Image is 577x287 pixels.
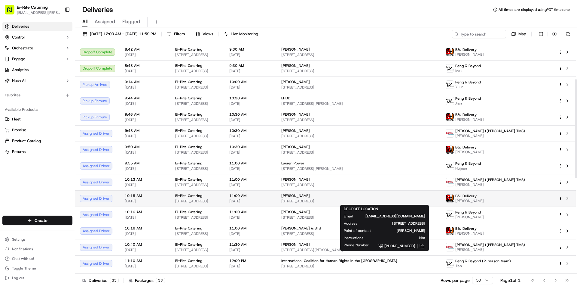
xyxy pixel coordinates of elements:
[125,264,166,269] span: [DATE]
[125,128,166,133] span: 9:48 AM
[441,277,470,283] p: Rows per page
[82,18,87,25] span: All
[17,10,60,15] button: [EMAIL_ADDRESS][PERSON_NAME][DOMAIN_NAME]
[90,31,156,37] span: [DATE] 12:00 AM - [DATE] 11:59 PM
[12,237,26,242] span: Settings
[2,136,72,146] button: Product Catalog
[2,54,72,64] button: Engage
[455,198,484,203] span: [PERSON_NAME]
[51,135,56,140] div: 💻
[164,30,188,38] button: Filters
[175,258,202,263] span: Bi-Rite Catering
[373,236,425,240] span: N/A
[229,128,272,133] span: 10:30 AM
[362,214,425,219] span: [EMAIL_ADDRESS][DOMAIN_NAME]
[2,216,72,225] button: Create
[281,47,310,52] span: [PERSON_NAME]
[13,58,23,68] img: 1727276513143-84d647e1-66c0-4f92-a045-3c9f9f5dfd92
[229,177,272,182] span: 11:00 AM
[175,215,220,220] span: [STREET_ADDRESS]
[129,277,165,283] div: Packages
[281,52,436,57] span: [STREET_ADDRESS]
[175,182,220,187] span: [STREET_ADDRESS]
[508,30,529,38] button: Map
[229,112,272,117] span: 10:30 AM
[281,264,436,269] span: [STREET_ADDRESS]
[175,85,220,90] span: [STREET_ADDRESS]
[281,177,310,182] span: [PERSON_NAME]
[12,266,36,271] span: Toggle Theme
[5,149,70,154] a: Returns
[175,161,202,166] span: Bi-Rite Catering
[175,63,202,68] span: Bi-Rite Catering
[2,105,72,114] div: Available Products
[2,114,72,124] button: Fleet
[82,277,119,283] div: Deliveries
[455,182,525,187] span: [PERSON_NAME]
[175,177,202,182] span: Bi-Rite Catering
[125,242,166,247] span: 10:40 AM
[80,30,159,38] button: [DATE] 12:00 AM - [DATE] 11:59 PM
[84,110,96,114] span: [DATE]
[229,150,272,155] span: [DATE]
[81,110,83,114] span: •
[229,117,272,122] span: [DATE]
[175,210,202,214] span: Bi-Rite Catering
[455,259,511,264] span: Peng & Beyond (2-person team)
[446,211,454,219] img: profile_peng_cartwheel.jpg
[2,76,72,86] button: Nash AI
[102,59,109,67] button: Start new chat
[6,58,17,68] img: 1736555255976-a54dd68f-1ca7-489b-9aae-adbdc363a1c4
[27,64,83,68] div: We're available if you need us!
[455,112,477,117] span: B&J Delivery
[229,69,272,73] span: [DATE]
[48,132,99,143] a: 💻API Documentation
[384,244,415,248] span: [PHONE_NUMBER]
[455,242,525,247] span: [PERSON_NAME] ([PERSON_NAME] TMS)
[2,235,72,244] button: Settings
[455,247,525,252] span: [PERSON_NAME]
[125,145,166,149] span: 9:50 AM
[175,231,220,236] span: [STREET_ADDRESS]
[229,193,272,198] span: 11:00 AM
[2,125,72,135] button: Promise
[281,248,436,252] span: [STREET_ADDRESS][PERSON_NAME]
[229,231,272,236] span: [DATE]
[175,264,220,269] span: [STREET_ADDRESS]
[203,31,213,37] span: Views
[455,64,481,68] span: Peng & Beyond
[229,52,272,57] span: [DATE]
[229,101,272,106] span: [DATE]
[5,127,70,133] a: Promise
[446,243,454,251] img: betty.jpg
[175,101,220,106] span: [STREET_ADDRESS]
[125,117,166,122] span: [DATE]
[35,217,47,223] span: Create
[12,67,29,73] span: Analytics
[175,226,202,231] span: Bi-Rite Catering
[229,242,272,247] span: 11:30 AM
[2,264,72,273] button: Toggle Theme
[446,64,454,72] img: profile_peng_cartwheel.jpg
[125,112,166,117] span: 9:46 AM
[446,178,454,186] img: betty.jpg
[455,80,481,85] span: Peng & Beyond
[455,117,484,122] span: [PERSON_NAME]
[455,226,477,231] span: B&J Delivery
[446,129,454,137] img: betty.jpg
[125,150,166,155] span: [DATE]
[229,134,272,139] span: [DATE]
[344,236,363,240] span: Instructions
[125,85,166,90] span: [DATE]
[229,166,272,171] span: [DATE]
[281,150,436,155] span: [STREET_ADDRESS]
[6,135,11,140] div: 📗
[455,231,484,236] span: [PERSON_NAME]
[229,85,272,90] span: [DATE]
[125,258,166,263] span: 11:10 AM
[446,227,454,235] img: profile_bj_cartwheel_2man.png
[281,80,310,84] span: [PERSON_NAME]
[16,39,108,45] input: Got a question? Start typing here...
[446,81,454,89] img: profile_peng_cartwheel.jpg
